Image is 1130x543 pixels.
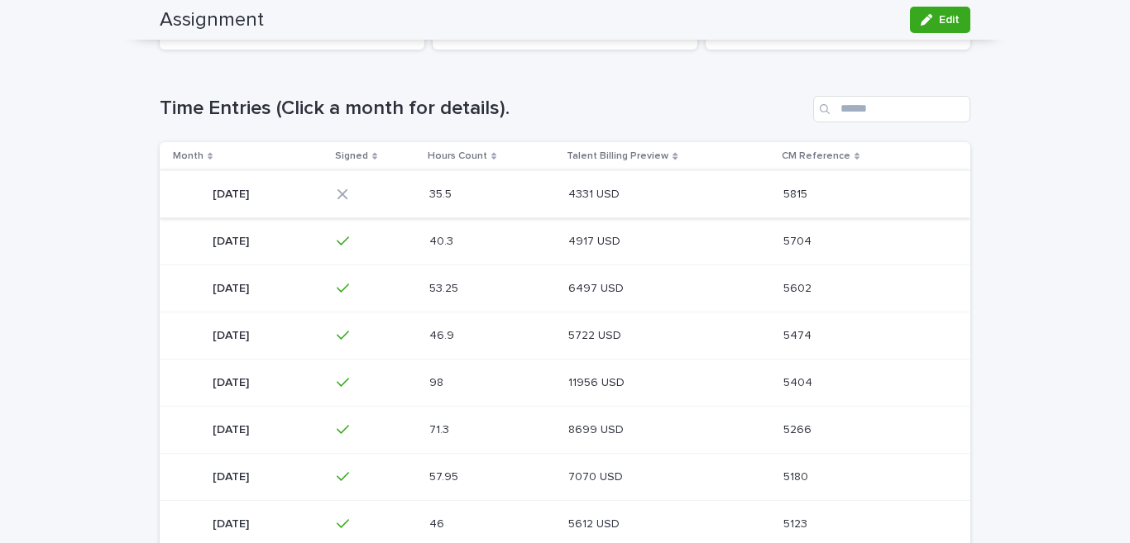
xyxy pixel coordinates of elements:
span: Edit [939,14,960,26]
tr: [DATE][DATE] 9898 11956 USD11956 USD 54045404 [160,359,970,406]
p: 5722 USD [568,326,625,343]
tr: [DATE][DATE] 46.946.9 5722 USD5722 USD 54745474 [160,312,970,359]
p: Signed [335,147,368,165]
h1: Time Entries (Click a month for details). [160,97,807,121]
h2: Assignment [160,8,264,32]
p: [DATE] [213,184,252,202]
p: Hours Count [428,147,487,165]
p: 4917 USD [568,231,624,249]
p: 46 [429,514,448,531]
tr: [DATE][DATE] 57.9557.95 7070 USD7070 USD 51805180 [160,453,970,500]
p: 7070 USD [568,467,626,484]
p: [DATE] [213,420,252,437]
p: 6497 USD [568,279,627,296]
p: 8699 USD [568,420,627,437]
p: 71.3 [429,420,452,437]
p: 5612 USD [568,514,623,531]
p: 5123 [783,514,811,531]
p: 57.95 [429,467,462,484]
p: 35.5 [429,184,455,202]
tr: [DATE][DATE] 40.340.3 4917 USD4917 USD 57045704 [160,217,970,264]
p: 5474 [783,326,815,343]
p: 5404 [783,373,816,390]
p: Talent Billing Preview [567,147,668,165]
p: Month [173,147,203,165]
p: 5602 [783,279,815,296]
p: [DATE] [213,514,252,531]
button: Edit [910,7,970,33]
p: 46.9 [429,326,457,343]
p: 98 [429,373,447,390]
p: 5180 [783,467,812,484]
p: 5815 [783,184,811,202]
p: [DATE] [213,231,252,249]
p: CM Reference [782,147,850,165]
p: [DATE] [213,326,252,343]
p: [DATE] [213,373,252,390]
p: [DATE] [213,467,252,484]
p: 5266 [783,420,815,437]
p: [DATE] [213,279,252,296]
p: 4331 USD [568,184,623,202]
tr: [DATE][DATE] 35.535.5 4331 USD4331 USD 58155815 [160,170,970,217]
p: 40.3 [429,231,457,249]
p: 11956 USD [568,373,628,390]
p: 53.25 [429,279,462,296]
tr: [DATE][DATE] 71.371.3 8699 USD8699 USD 52665266 [160,406,970,453]
p: 5704 [783,231,815,249]
input: Search [813,96,970,122]
tr: [DATE][DATE] 53.2553.25 6497 USD6497 USD 56025602 [160,264,970,312]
